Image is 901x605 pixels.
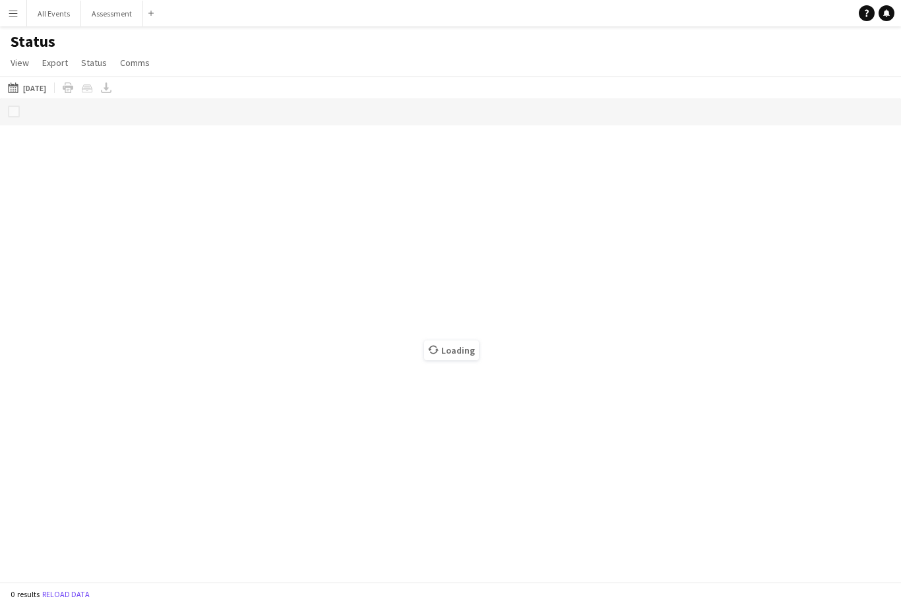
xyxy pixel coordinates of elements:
[40,587,92,602] button: Reload data
[42,57,68,69] span: Export
[37,54,73,71] a: Export
[5,80,49,96] button: [DATE]
[76,54,112,71] a: Status
[11,57,29,69] span: View
[120,57,150,69] span: Comms
[81,57,107,69] span: Status
[81,1,143,26] button: Assessment
[424,340,479,360] span: Loading
[5,54,34,71] a: View
[115,54,155,71] a: Comms
[27,1,81,26] button: All Events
